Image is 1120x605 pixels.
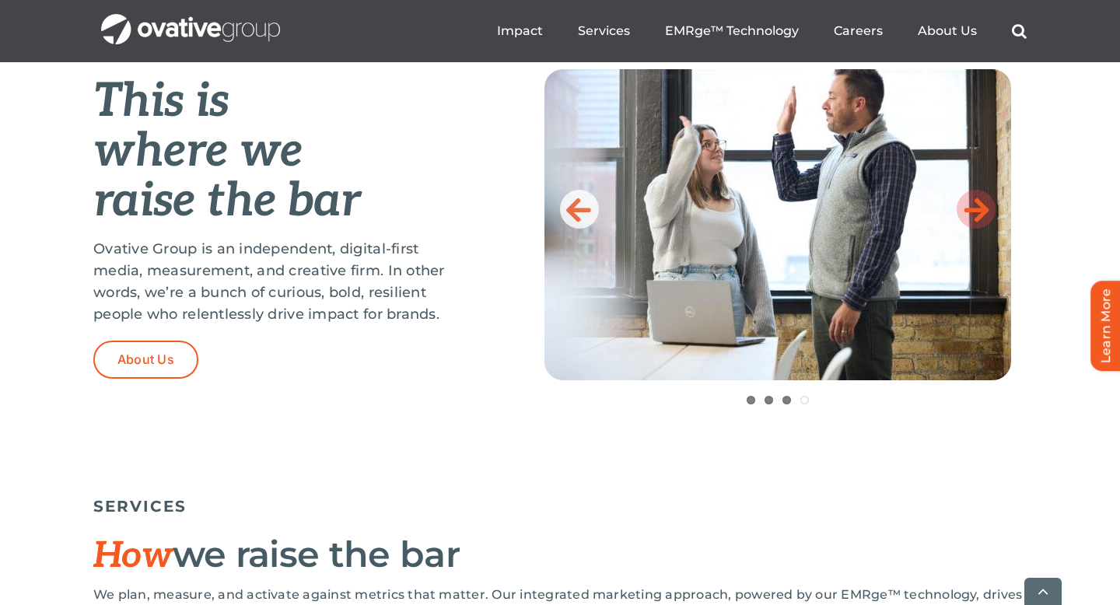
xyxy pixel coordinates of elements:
[1012,23,1027,39] a: Search
[93,534,173,578] span: How
[497,23,543,39] a: Impact
[93,173,360,229] em: raise the bar
[93,74,229,130] em: This is
[101,12,280,27] a: OG_Full_horizontal_WHT
[578,23,630,39] a: Services
[918,23,977,39] a: About Us
[93,238,467,325] p: Ovative Group is an independent, digital-first media, measurement, and creative firm. In other wo...
[93,124,303,180] em: where we
[544,69,1011,380] img: Home-Raise-the-Bar-4-1-scaled.jpg
[800,396,809,404] a: 4
[782,396,791,404] a: 3
[747,396,755,404] a: 1
[497,6,1027,56] nav: Menu
[93,535,1027,575] h2: we raise the bar
[93,497,1027,516] h5: SERVICES
[93,341,198,379] a: About Us
[834,23,883,39] a: Careers
[665,23,799,39] a: EMRge™ Technology
[117,352,174,367] span: About Us
[765,396,773,404] a: 2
